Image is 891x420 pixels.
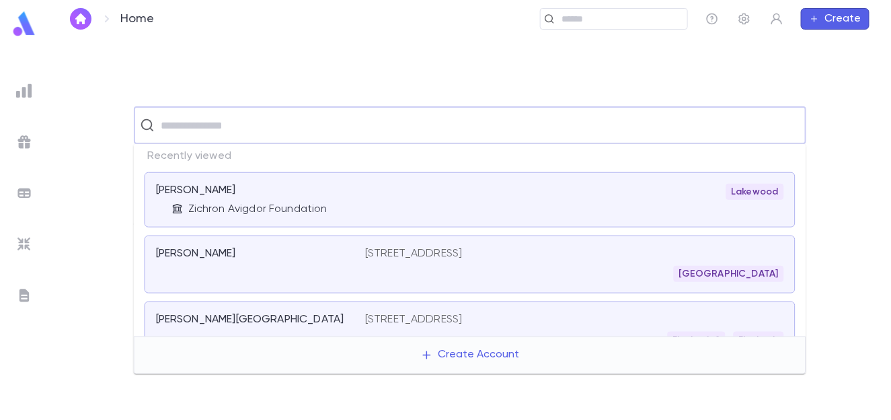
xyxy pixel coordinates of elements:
span: Flatbush 1 [668,335,726,345]
p: [PERSON_NAME][GEOGRAPHIC_DATA] [156,313,344,326]
span: Flatbush [733,335,783,345]
img: logo [11,11,38,37]
img: batches_grey.339ca447c9d9533ef1741baa751efc33.svg [16,185,32,201]
img: imports_grey.530a8a0e642e233f2baf0ef88e8c9fcb.svg [16,236,32,252]
img: home_white.a664292cf8c1dea59945f0da9f25487c.svg [73,13,89,24]
button: Create Account [410,342,530,367]
img: reports_grey.c525e4749d1bce6a11f5fe2a8de1b229.svg [16,83,32,99]
p: [STREET_ADDRESS] [365,313,463,326]
img: campaigns_grey.99e729a5f7ee94e3726e6486bddda8f1.svg [16,134,32,150]
p: [PERSON_NAME] [156,184,236,197]
p: [STREET_ADDRESS] [365,247,463,260]
span: [GEOGRAPHIC_DATA] [674,269,784,279]
span: Lakewood [726,186,783,197]
img: letters_grey.7941b92b52307dd3b8a917253454ce1c.svg [16,287,32,304]
button: Create [801,8,869,30]
p: Zichron Avigdor Foundation [188,203,327,216]
p: Recently viewed [134,144,806,168]
p: Home [120,11,155,26]
p: [PERSON_NAME] [156,247,236,260]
